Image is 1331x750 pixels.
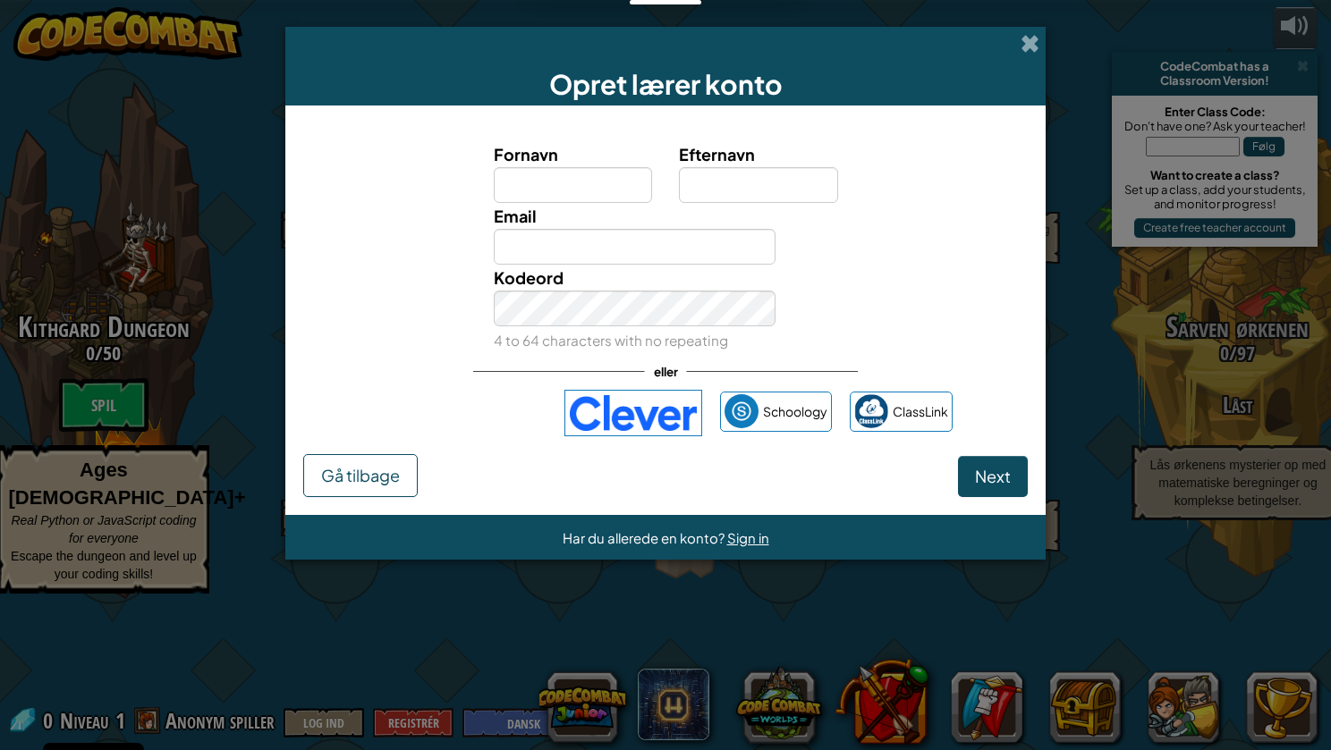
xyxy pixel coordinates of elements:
img: classlink-logo-small.png [854,394,888,428]
button: Next [958,456,1028,497]
a: Sign in [727,529,769,546]
span: eller [645,358,687,384]
img: schoology.png [725,394,759,428]
iframe: Knap til Log ind med Google [369,393,555,433]
span: Efternavn [679,144,755,164]
span: Email [494,206,537,226]
small: 4 to 64 characters with no repeating [494,332,728,349]
span: ClassLink [893,399,948,425]
button: Gå tilbage [303,454,418,497]
img: clever-logo-blue.png [564,390,702,436]
span: Opret lærer konto [549,67,783,101]
span: Schoology [763,399,827,425]
span: Gå tilbage [321,465,400,485]
span: Fornavn [494,144,558,164]
span: Next [975,466,1011,486]
span: Har du allerede en konto? [563,529,727,546]
span: Kodeord [494,267,564,288]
